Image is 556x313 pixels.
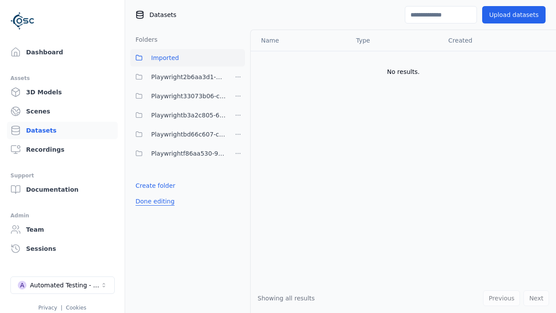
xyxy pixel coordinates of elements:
[38,305,57,311] a: Privacy
[251,51,556,93] td: No results.
[482,6,546,23] button: Upload datasets
[149,10,176,19] span: Datasets
[7,103,118,120] a: Scenes
[7,43,118,61] a: Dashboard
[7,181,118,198] a: Documentation
[10,73,114,83] div: Assets
[130,178,181,193] button: Create folder
[441,30,542,51] th: Created
[151,110,226,120] span: Playwrightb3a2c805-61a6-400b-be3b-f073172aba7d
[10,210,114,221] div: Admin
[10,170,114,181] div: Support
[349,30,441,51] th: Type
[151,72,226,82] span: Playwright2b6aa3d1-2593-4dbe-bfeb-515146e776d4
[130,87,226,105] button: Playwright33073b06-c5aa-4668-b707-241d4fc25382
[258,295,315,302] span: Showing all results
[61,305,63,311] span: |
[30,281,100,290] div: Automated Testing - Playwright
[10,9,35,33] img: Logo
[7,221,118,238] a: Team
[7,122,118,139] a: Datasets
[151,129,226,140] span: Playwrightbd66c607-cb32-410a-b9da-ebe48352023b
[66,305,86,311] a: Cookies
[130,145,226,162] button: Playwrightf86aa530-96cb-46d1-8e9a-d62f40977285
[7,83,118,101] a: 3D Models
[7,240,118,257] a: Sessions
[130,193,180,209] button: Done editing
[151,53,179,63] span: Imported
[251,30,349,51] th: Name
[130,49,245,67] button: Imported
[130,107,226,124] button: Playwrightb3a2c805-61a6-400b-be3b-f073172aba7d
[10,276,115,294] button: Select a workspace
[130,68,226,86] button: Playwright2b6aa3d1-2593-4dbe-bfeb-515146e776d4
[130,126,226,143] button: Playwrightbd66c607-cb32-410a-b9da-ebe48352023b
[7,141,118,158] a: Recordings
[130,35,158,44] h3: Folders
[151,91,226,101] span: Playwright33073b06-c5aa-4668-b707-241d4fc25382
[136,181,175,190] a: Create folder
[151,148,226,159] span: Playwrightf86aa530-96cb-46d1-8e9a-d62f40977285
[18,281,26,290] div: A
